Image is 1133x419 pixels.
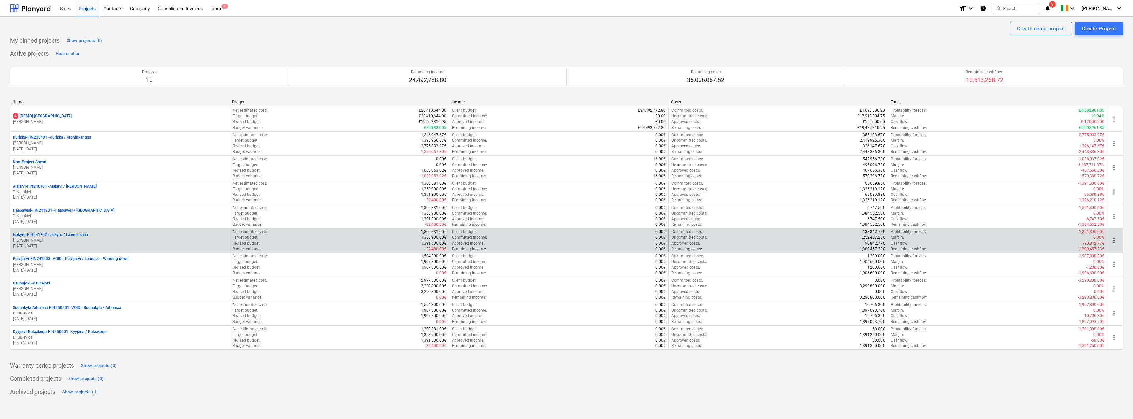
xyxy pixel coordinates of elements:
p: 0.00% [1093,259,1104,265]
p: Approved costs : [671,143,700,149]
p: Remaining cashflow : [891,149,928,155]
p: Revised budget : [233,168,261,173]
span: more_vert [1110,334,1118,342]
p: Remaining costs [687,69,724,75]
p: £24,492,772.80 [638,125,666,131]
p: Remaining costs : [671,246,702,252]
p: -2,448,886.30€ [1078,149,1104,155]
p: Revised budget : [233,119,261,125]
p: Budget variance : [233,246,262,252]
p: 0.00€ [655,197,666,203]
p: [DATE] - [DATE] [13,268,227,273]
p: 467,656.30€ [863,168,885,173]
p: [DATE] - [DATE] [13,341,227,346]
p: [PERSON_NAME] [13,262,227,268]
p: Target budget : [233,186,258,192]
p: 0.00€ [655,162,666,168]
p: Remaining cashflow : [891,125,928,131]
p: 1,300,457.23€ [860,246,885,252]
p: Profitability forecast : [891,254,928,259]
p: Net estimated cost : [233,205,267,211]
p: Net estimated cost : [233,181,267,186]
p: £19,609,810.95 [419,119,446,125]
p: Active projects [10,50,49,58]
p: £1,696,506.20 [860,108,885,113]
p: 326,147.67€ [863,143,885,149]
p: 0.00€ [655,211,666,216]
p: 0.00% [1093,138,1104,143]
p: Uncommitted costs : [671,186,707,192]
p: [DATE] - [DATE] [13,243,227,249]
p: Committed income : [452,259,487,265]
p: -32,400.00€ [425,222,446,227]
div: Show projects (0) [81,362,117,370]
p: Sodankyla-Aittamaa-FIN250201 - VOID - Sodankyla / Aittamaa [13,305,121,311]
p: [PERSON_NAME] [13,140,227,146]
div: Kyyjarvi-Kataakorpi-FIN250601 -Kyyjarvi / KataakorpiK. Gulevica[DATE]-[DATE] [13,329,227,346]
p: [DATE] - [DATE] [13,292,227,297]
p: Uncommitted costs : [671,235,707,240]
p: 0.00€ [436,156,446,162]
p: Margin : [891,162,904,168]
p: £20,410,644.00 [419,108,446,113]
span: more_vert [1110,115,1118,123]
p: Approved income : [452,241,484,246]
p: 0.00€ [655,168,666,173]
p: 1,252,457.23€ [860,235,885,240]
p: 1,200.00€ [867,265,885,270]
p: 1,326,210.12€ [860,197,885,203]
p: 1,384,552.50€ [860,211,885,216]
p: -32,400.00€ [425,197,446,203]
p: Target budget : [233,162,258,168]
p: 35,006,057.52 [687,76,724,84]
p: [PERSON_NAME] [13,165,227,170]
p: [DEMO] [GEOGRAPHIC_DATA] [13,113,72,119]
p: 1,358,900.00€ [421,235,446,240]
p: 0.00% [1093,211,1104,216]
p: 0.00€ [655,181,666,186]
p: Approved income : [452,119,484,125]
p: [PERSON_NAME] [13,238,227,243]
p: -1,391,300.00€ [1078,229,1104,235]
p: Committed costs : [671,108,703,113]
div: Name [13,100,227,104]
p: K. Gulevica [13,311,227,316]
span: more_vert [1110,164,1118,172]
p: £0.00 [655,119,666,125]
p: -10,513,268.72 [964,76,1003,84]
p: Target budget : [233,211,258,216]
p: -6,487,731.37% [1077,162,1104,168]
p: 0.00€ [655,246,666,252]
p: Cashflow : [891,216,908,222]
p: Net estimated cost : [233,108,267,113]
p: Projects [142,69,156,75]
button: Create Project [1075,22,1123,35]
p: Committed costs : [671,156,703,162]
p: 1,907,800.00€ [421,259,446,265]
p: [DATE] - [DATE] [13,146,227,152]
p: Kurikka-FIN230401 - Kurikka / Kroninkangas [13,135,91,140]
p: 2,448,886.30€ [860,149,885,155]
p: 1,300,881.00€ [421,229,446,235]
p: Non-Project Spend [13,159,46,165]
p: 2,419,925.30€ [860,138,885,143]
div: Costs [671,100,885,104]
p: Uncommitted costs : [671,138,707,143]
p: Client budget : [452,205,477,211]
p: Committed income : [452,113,487,119]
p: Client budget : [452,181,477,186]
p: Approved costs : [671,168,700,173]
p: 0.00€ [436,162,446,168]
p: £17,913,304.75 [857,113,885,119]
button: Hide section [54,48,82,59]
p: Committed income : [452,235,487,240]
p: 0.00€ [655,241,666,246]
div: Budget [232,100,446,104]
p: Budget variance : [233,125,262,131]
p: Committed costs : [671,181,703,186]
p: Remaining cashflow : [891,173,928,179]
p: £5,002,961.85 [1079,125,1104,131]
p: Committed costs : [671,205,703,211]
p: Client budget : [452,132,477,138]
p: Budget variance : [233,222,262,227]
